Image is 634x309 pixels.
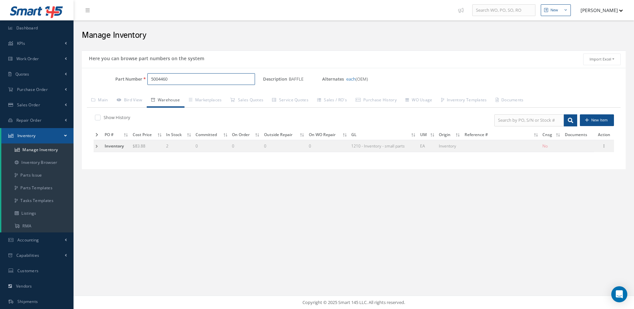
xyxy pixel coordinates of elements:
span: Purchase Order [17,87,48,92]
span: KPIs [17,40,25,46]
span: Customers [17,268,39,274]
div: Open Intercom Messenger [611,286,627,302]
button: [PERSON_NAME] [574,4,623,17]
th: Outside Repair [262,130,307,140]
span: Shipments [17,299,38,304]
label: Part Number [82,77,142,82]
button: New [541,4,571,16]
a: Inventory [1,128,74,143]
span: Inventory [105,143,124,149]
a: Bird View [112,94,147,108]
td: EA [418,140,437,152]
th: In Stock [164,130,194,140]
td: $83.88 [131,140,164,152]
th: Documents [563,130,594,140]
span: Work Order [16,56,39,62]
input: Search WO, PO, SO, RO [472,4,535,16]
div: Copyright © 2025 Smart 145 LLC. All rights reserved. [80,299,627,306]
a: Parts Issue [1,169,74,182]
a: Inventory Templates [437,94,491,108]
a: Purchase History [351,94,401,108]
th: Origin [437,130,462,140]
h2: Manage Inventory [82,30,626,40]
div: New [550,7,558,13]
th: Cost Price [131,130,164,140]
span: Inventory [17,133,36,138]
a: Manage Inventory [1,143,74,156]
a: Listings [1,207,74,220]
a: Warehouse [147,94,184,108]
a: Inventory Browser [1,156,74,169]
span: Repair Order [16,117,42,123]
a: Sales Quotes [226,94,268,108]
span: Accounting [17,237,39,243]
td: 1210 - Inventory - small parts [349,140,418,152]
td: 2 [164,140,194,152]
a: Sales / RO's [313,94,351,108]
button: New Item [580,114,614,126]
div: Show and not show all detail with stock [94,114,349,122]
td: 0 [307,140,350,152]
label: Show History [102,114,130,120]
a: WO Usage [401,94,437,108]
th: On Order [230,130,262,140]
th: UM [418,130,437,140]
th: GL [349,130,418,140]
td: 0 [194,140,230,152]
span: Vendors [16,283,32,289]
a: Tasks Templates [1,194,74,207]
th: Cnsg [540,130,563,140]
a: Service Quotes [268,94,313,108]
th: PO # [103,130,131,140]
th: Action [594,130,614,140]
span: No [542,143,548,149]
th: On WO Repair [307,130,350,140]
a: Main [87,94,112,108]
label: Alternates [322,77,345,82]
a: Documents [491,94,528,108]
td: 0 [262,140,307,152]
span: Sales Order [17,102,40,108]
button: Import Excel [583,54,621,65]
a: RMA [1,220,74,232]
span: BAFFLE [289,73,306,85]
h5: Here you can browse part numbers on the system [87,54,204,62]
a: Marketplaces [184,94,226,108]
td: Inventory [437,140,462,152]
a: each [346,76,356,82]
a: Parts Templates [1,182,74,194]
span: Capabilities [16,252,39,258]
span: (OEM) [346,76,368,82]
td: 0 [230,140,262,152]
span: Dashboard [16,25,38,31]
span: Quotes [15,71,29,77]
label: Description [263,77,287,82]
th: Reference # [463,130,541,140]
th: Committed [194,130,230,140]
input: Search by PO, S/N or Stock # [494,114,564,126]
